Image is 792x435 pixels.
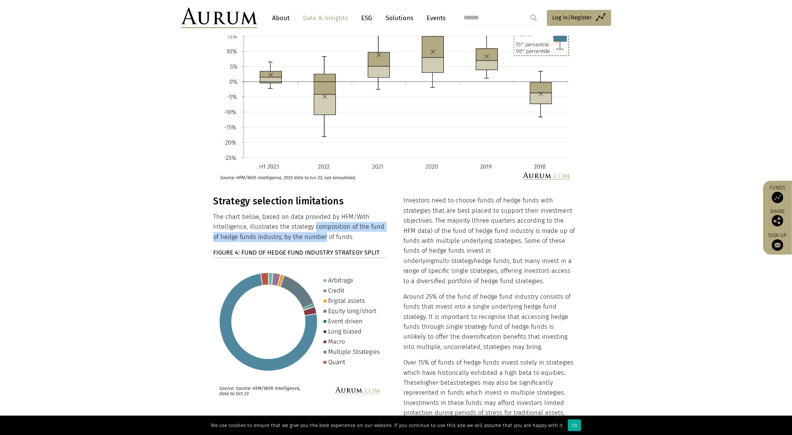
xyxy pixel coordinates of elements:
[269,11,294,25] a: About
[214,196,387,207] h3: Strategy selection limitations
[547,10,611,26] a: Log in/Register
[214,249,380,256] strong: FIGURE 4: FUND OF HEDGE FUND INDUSTRY STRATEGY SPLIT
[214,212,387,242] p: The chart below, based on data provided by HFM/With Intelligence, illustrates the strategy compos...
[526,10,541,25] input: Submit
[772,239,783,251] img: Sign up to our newsletter
[181,8,257,28] img: Aurum
[568,419,581,431] div: Ok
[358,11,376,25] a: ESG
[300,11,352,25] a: Data & Insights
[403,196,577,286] p: Investors need to choose funds of hedge funds with strategies that are best placed to support the...
[382,11,418,25] a: Solutions
[767,209,788,226] div: Share
[420,379,453,386] span: higher-beta
[403,292,577,352] p: Around 25% of the fund of hedge fund industry consists of funds that invest into a single underly...
[553,13,592,22] span: Log in/Register
[772,215,783,226] img: Share this post
[434,257,474,265] span: multi-strategy
[772,192,783,203] img: Access Funds
[767,232,788,251] a: Sign up
[767,185,788,203] a: Funds
[423,11,446,25] a: Events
